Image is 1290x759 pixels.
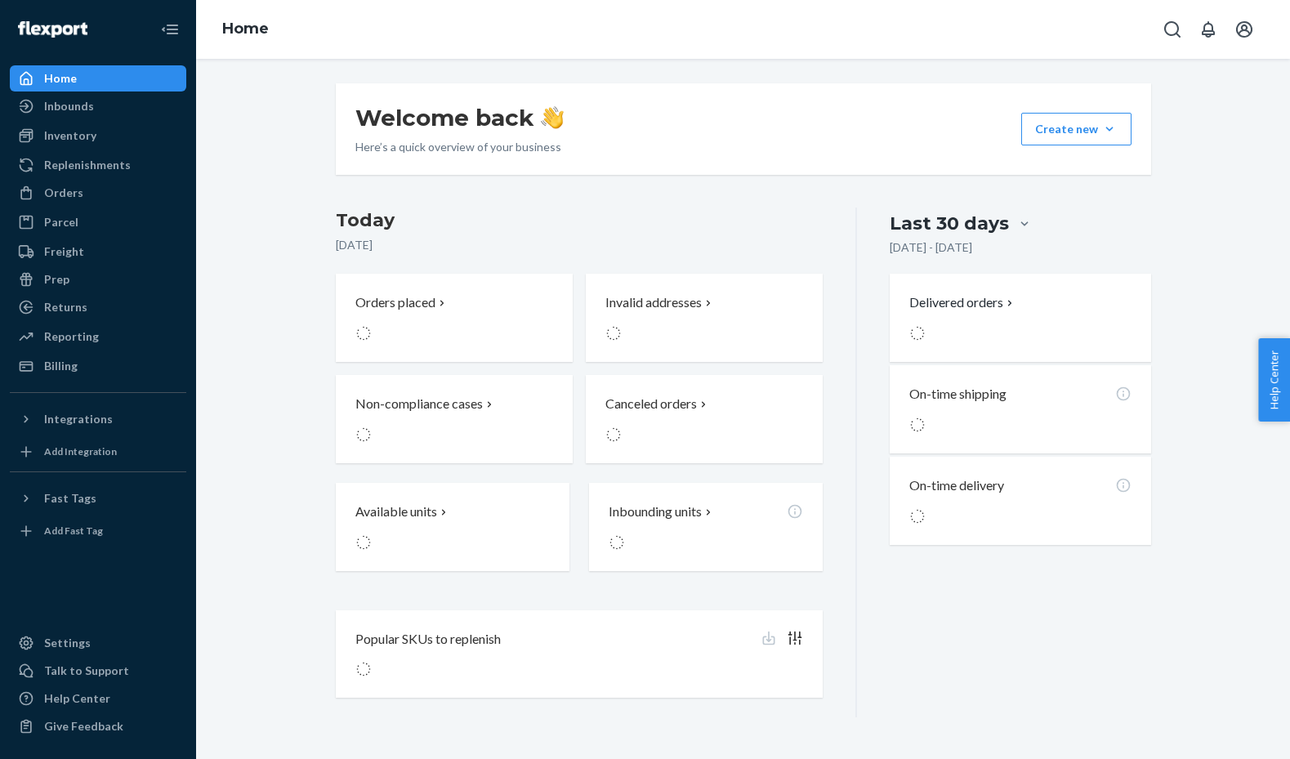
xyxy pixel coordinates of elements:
a: Home [10,65,186,92]
a: Add Integration [10,439,186,465]
img: hand-wave emoji [541,106,564,129]
div: Talk to Support [44,663,129,679]
div: Add Fast Tag [44,524,103,538]
div: Integrations [44,411,113,427]
p: [DATE] [336,237,824,253]
p: Orders placed [355,293,435,312]
button: Create new [1021,113,1132,145]
a: Add Fast Tag [10,518,186,544]
button: Integrations [10,406,186,432]
div: Help Center [44,690,110,707]
button: Give Feedback [10,713,186,739]
a: Prep [10,266,186,292]
a: Replenishments [10,152,186,178]
a: Orders [10,180,186,206]
div: Add Integration [44,444,117,458]
div: Settings [44,635,91,651]
div: Orders [44,185,83,201]
p: Popular SKUs to replenish [355,630,501,649]
a: Settings [10,630,186,656]
a: Returns [10,294,186,320]
div: Replenishments [44,157,131,173]
p: Here’s a quick overview of your business [355,139,564,155]
div: Billing [44,358,78,374]
button: Open account menu [1228,13,1261,46]
a: Parcel [10,209,186,235]
div: Prep [44,271,69,288]
button: Help Center [1258,338,1290,422]
div: Give Feedback [44,718,123,734]
a: Help Center [10,685,186,712]
div: Home [44,70,77,87]
a: Home [222,20,269,38]
button: Invalid addresses [586,274,823,362]
a: Inbounds [10,93,186,119]
p: Canceled orders [605,395,697,413]
button: Delivered orders [909,293,1016,312]
p: [DATE] - [DATE] [890,239,972,256]
div: Parcel [44,214,78,230]
div: Last 30 days [890,211,1009,236]
button: Open notifications [1192,13,1225,46]
a: Reporting [10,324,186,350]
ol: breadcrumbs [209,6,282,53]
a: Billing [10,353,186,379]
div: Reporting [44,328,99,345]
div: Fast Tags [44,490,96,507]
p: Available units [355,502,437,521]
p: On-time shipping [909,385,1007,404]
button: Available units [336,483,569,571]
button: Close Navigation [154,13,186,46]
button: Non-compliance cases [336,375,573,463]
button: Inbounding units [589,483,823,571]
button: Fast Tags [10,485,186,511]
img: Flexport logo [18,21,87,38]
button: Orders placed [336,274,573,362]
div: Inbounds [44,98,94,114]
button: Canceled orders [586,375,823,463]
p: On-time delivery [909,476,1004,495]
p: Non-compliance cases [355,395,483,413]
h3: Today [336,208,824,234]
p: Invalid addresses [605,293,702,312]
h1: Welcome back [355,103,564,132]
button: Open Search Box [1156,13,1189,46]
p: Inbounding units [609,502,702,521]
div: Returns [44,299,87,315]
div: Freight [44,243,84,260]
a: Inventory [10,123,186,149]
a: Freight [10,239,186,265]
div: Inventory [44,127,96,144]
a: Talk to Support [10,658,186,684]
